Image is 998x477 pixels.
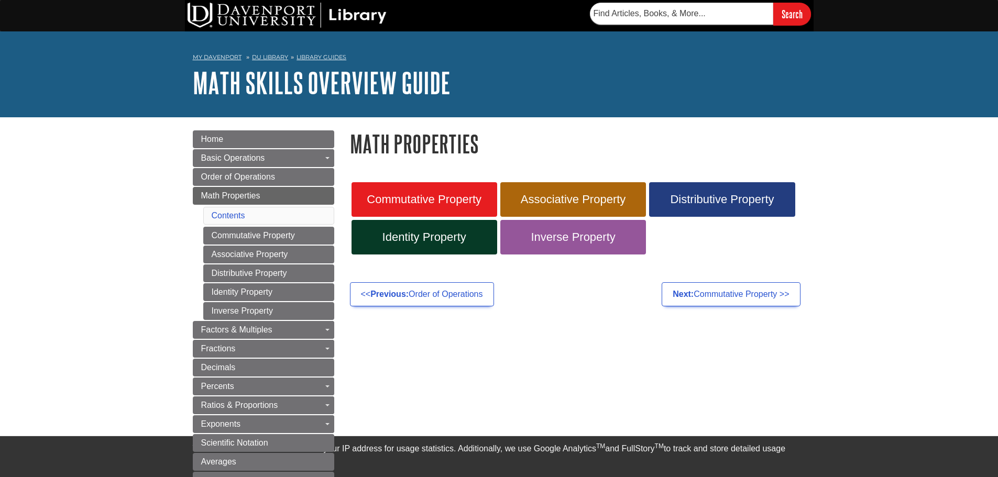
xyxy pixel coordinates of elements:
[297,53,346,61] a: Library Guides
[252,53,288,61] a: DU Library
[193,321,334,339] a: Factors & Multiples
[188,3,387,28] img: DU Library
[201,363,236,372] span: Decimals
[193,130,334,148] a: Home
[193,50,806,67] nav: breadcrumb
[193,168,334,186] a: Order of Operations
[359,230,489,244] span: Identity Property
[193,340,334,358] a: Fractions
[201,401,278,409] span: Ratios & Proportions
[370,290,409,298] strong: Previous:
[193,187,334,205] a: Math Properties
[193,359,334,376] a: Decimals
[201,191,260,200] span: Math Properties
[352,182,497,217] a: Commutative Property
[590,3,811,25] form: Searches DU Library's articles, books, and more
[193,434,334,452] a: Scientific Notation
[201,153,265,162] span: Basic Operations
[203,227,334,245] a: Commutative Property
[201,325,272,334] span: Factors & Multiples
[201,344,236,353] span: Fractions
[193,66,451,99] a: Math Skills Overview Guide
[649,182,795,217] a: Distributive Property
[201,172,275,181] span: Order of Operations
[193,378,334,395] a: Percents
[201,419,241,428] span: Exponents
[662,282,800,306] a: Next:Commutative Property >>
[673,290,694,298] strong: Next:
[203,283,334,301] a: Identity Property
[203,264,334,282] a: Distributive Property
[201,135,224,143] span: Home
[359,193,489,206] span: Commutative Property
[500,182,646,217] a: Associative Property
[508,230,638,244] span: Inverse Property
[773,3,811,25] input: Search
[193,453,334,471] a: Averages
[203,302,334,320] a: Inverse Property
[590,3,773,25] input: Find Articles, Books, & More...
[500,220,646,254] a: Inverse Property
[596,442,605,450] sup: TM
[508,193,638,206] span: Associative Property
[201,382,234,391] span: Percents
[203,246,334,263] a: Associative Property
[193,149,334,167] a: Basic Operations
[350,282,494,306] a: <<Previous:Order of Operations
[193,53,242,62] a: My Davenport
[193,415,334,433] a: Exponents
[655,442,664,450] sup: TM
[212,211,245,220] a: Contents
[657,193,787,206] span: Distributive Property
[193,442,806,471] div: This site uses cookies and records your IP address for usage statistics. Additionally, we use Goo...
[201,438,268,447] span: Scientific Notation
[201,457,236,466] span: Averages
[352,220,497,254] a: Identity Property
[350,130,806,157] h1: Math Properties
[193,396,334,414] a: Ratios & Proportions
